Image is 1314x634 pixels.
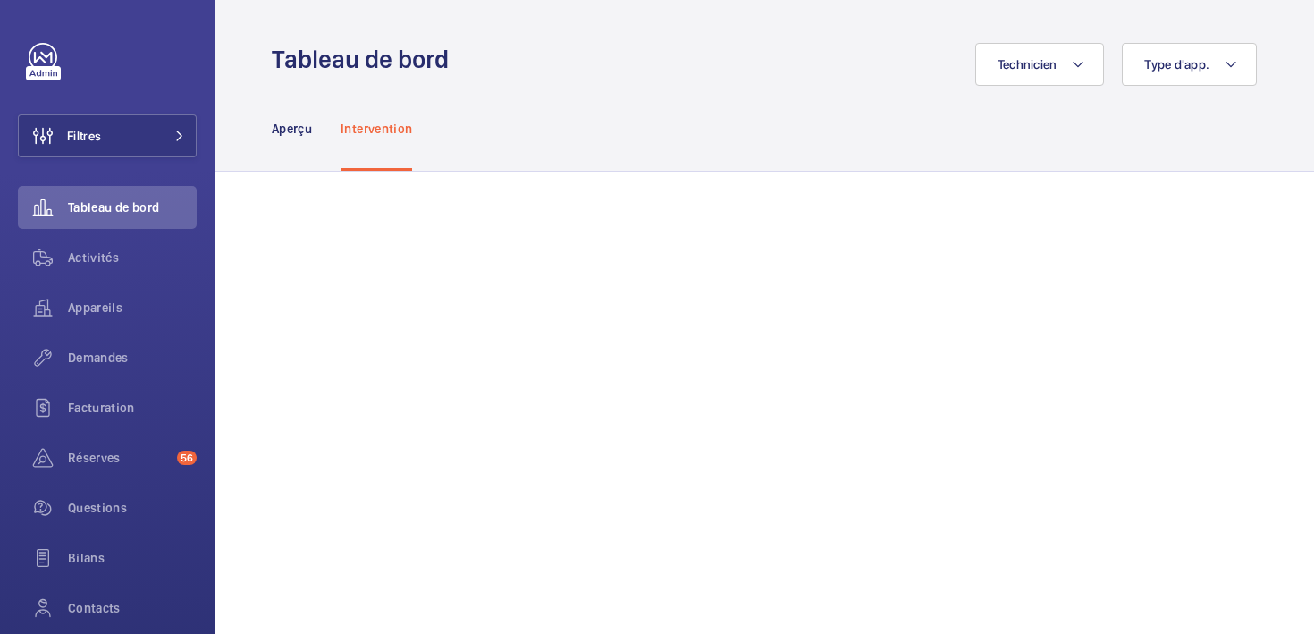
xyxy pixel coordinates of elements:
button: Technicien [975,43,1105,86]
span: Facturation [68,399,197,417]
span: Appareils [68,299,197,317]
span: Demandes [68,349,197,367]
button: Type d'app. [1122,43,1257,86]
span: Réserves [68,449,170,467]
p: Intervention [341,120,412,138]
span: Bilans [68,549,197,567]
h1: Tableau de bord [272,43,459,76]
span: Tableau de bord [68,199,197,216]
span: Questions [68,499,197,517]
span: 56 [177,451,197,465]
span: Filtres [67,127,101,145]
span: Type d'app. [1144,57,1209,72]
span: Contacts [68,599,197,617]
button: Filtres [18,114,197,157]
p: Aperçu [272,120,312,138]
span: Technicien [998,57,1057,72]
span: Activités [68,249,197,266]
